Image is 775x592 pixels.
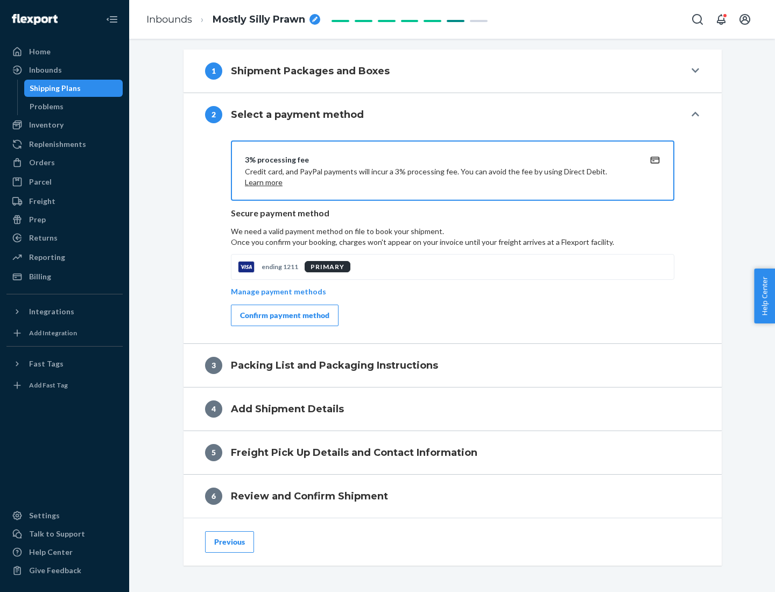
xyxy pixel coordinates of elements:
[29,380,68,390] div: Add Fast Tag
[29,232,58,243] div: Returns
[205,444,222,461] div: 5
[184,50,722,93] button: 1Shipment Packages and Boxes
[6,173,123,191] a: Parcel
[29,119,64,130] div: Inventory
[231,402,344,416] h4: Add Shipment Details
[101,9,123,30] button: Close Navigation
[6,229,123,246] a: Returns
[146,13,192,25] a: Inbounds
[29,510,60,521] div: Settings
[6,116,123,133] a: Inventory
[754,269,775,323] button: Help Center
[6,193,123,210] a: Freight
[6,249,123,266] a: Reporting
[29,547,73,558] div: Help Center
[6,268,123,285] a: Billing
[184,387,722,431] button: 4Add Shipment Details
[6,562,123,579] button: Give Feedback
[30,101,64,112] div: Problems
[6,377,123,394] a: Add Fast Tag
[6,154,123,171] a: Orders
[245,166,635,188] p: Credit card, and PayPal payments will incur a 3% processing fee. You can avoid the fee by using D...
[231,286,326,297] p: Manage payment methods
[710,9,732,30] button: Open notifications
[6,303,123,320] button: Integrations
[205,357,222,374] div: 3
[231,207,674,220] p: Secure payment method
[231,358,438,372] h4: Packing List and Packaging Instructions
[213,13,305,27] span: Mostly Silly Prawn
[305,261,350,272] div: PRIMARY
[29,177,52,187] div: Parcel
[205,488,222,505] div: 6
[6,61,123,79] a: Inbounds
[205,400,222,418] div: 4
[29,358,64,369] div: Fast Tags
[29,328,77,337] div: Add Integration
[29,196,55,207] div: Freight
[30,83,81,94] div: Shipping Plans
[262,262,298,271] p: ending 1211
[29,65,62,75] div: Inbounds
[184,475,722,518] button: 6Review and Confirm Shipment
[29,252,65,263] div: Reporting
[231,489,388,503] h4: Review and Confirm Shipment
[6,507,123,524] a: Settings
[205,106,222,123] div: 2
[29,565,81,576] div: Give Feedback
[12,14,58,25] img: Flexport logo
[6,325,123,342] a: Add Integration
[231,237,674,248] p: Once you confirm your booking, charges won't appear on your invoice until your freight arrives at...
[29,46,51,57] div: Home
[205,62,222,80] div: 1
[231,108,364,122] h4: Select a payment method
[29,306,74,317] div: Integrations
[29,214,46,225] div: Prep
[205,531,254,553] button: Previous
[29,528,85,539] div: Talk to Support
[6,355,123,372] button: Fast Tags
[29,139,86,150] div: Replenishments
[245,177,283,188] button: Learn more
[6,544,123,561] a: Help Center
[184,431,722,474] button: 5Freight Pick Up Details and Contact Information
[184,344,722,387] button: 3Packing List and Packaging Instructions
[231,446,477,460] h4: Freight Pick Up Details and Contact Information
[29,271,51,282] div: Billing
[240,310,329,321] div: Confirm payment method
[6,525,123,542] a: Talk to Support
[138,4,329,36] ol: breadcrumbs
[687,9,708,30] button: Open Search Box
[6,211,123,228] a: Prep
[184,93,722,136] button: 2Select a payment method
[245,154,635,165] div: 3% processing fee
[734,9,756,30] button: Open account menu
[231,64,390,78] h4: Shipment Packages and Boxes
[6,43,123,60] a: Home
[231,305,339,326] button: Confirm payment method
[24,80,123,97] a: Shipping Plans
[24,98,123,115] a: Problems
[29,157,55,168] div: Orders
[231,226,674,248] p: We need a valid payment method on file to book your shipment.
[6,136,123,153] a: Replenishments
